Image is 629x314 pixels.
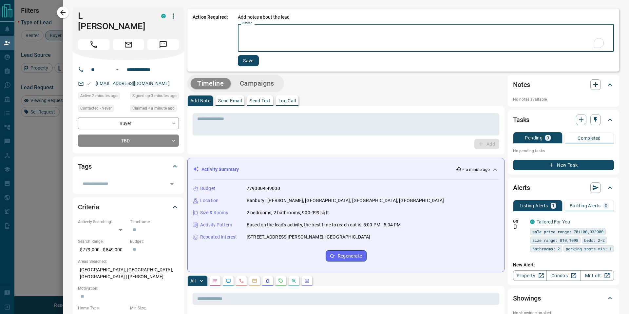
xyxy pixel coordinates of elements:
[78,259,179,264] p: Areas Searched:
[605,203,607,208] p: 0
[239,278,244,283] svg: Calls
[513,112,614,128] div: Tasks
[78,39,109,50] span: Call
[80,93,118,99] span: Active 2 minutes ago
[247,234,370,241] p: [STREET_ADDRESS][PERSON_NAME], [GEOGRAPHIC_DATA]
[78,239,127,244] p: Search Range:
[86,81,91,86] svg: Email Valid
[161,14,166,18] div: condos.ca
[265,278,270,283] svg: Listing Alerts
[513,96,614,102] p: No notes available
[130,239,179,244] p: Budget:
[226,278,231,283] svg: Lead Browsing Activity
[190,279,196,283] p: All
[233,78,281,89] button: Campaigns
[191,78,231,89] button: Timeline
[130,305,179,311] p: Min Size:
[513,219,526,224] p: Off
[247,185,280,192] p: 779000-849000
[78,305,127,311] p: Home Type:
[513,115,529,125] h2: Tasks
[513,77,614,93] div: Notes
[513,79,530,90] h2: Notes
[78,244,127,255] p: $779,000 - $849,000
[247,197,444,204] p: Banbury | [PERSON_NAME], [GEOGRAPHIC_DATA], [GEOGRAPHIC_DATA], [GEOGRAPHIC_DATA]
[78,117,179,129] div: Buyer
[80,105,112,112] span: Contacted - Never
[537,219,570,224] a: Tailored For You
[520,203,548,208] p: Listing Alerts
[278,98,296,103] p: Log Call
[78,158,179,174] div: Tags
[213,278,218,283] svg: Notes
[201,166,239,173] p: Activity Summary
[78,135,179,147] div: TBD
[513,182,530,193] h2: Alerts
[247,209,329,216] p: 2 bedrooms, 2 bathrooms, 900-999 sqft
[584,237,605,243] span: beds: 2-2
[193,163,499,176] div: Activity Summary< a minute ago
[546,136,549,140] p: 0
[96,81,170,86] a: [EMAIL_ADDRESS][DOMAIN_NAME]
[130,219,179,225] p: Timeframe:
[242,21,252,25] label: Notes
[532,228,603,235] span: sale price range: 701100,933900
[247,221,401,228] p: Based on the lead's activity, the best time to reach out is: 5:00 PM - 5:04 PM
[132,105,175,112] span: Claimed < a minute ago
[242,27,609,49] textarea: To enrich screen reader interactions, please activate Accessibility in Grammarly extension settings
[513,293,541,304] h2: Showings
[113,66,121,73] button: Open
[200,234,237,241] p: Repeated Interest
[304,278,310,283] svg: Agent Actions
[525,136,543,140] p: Pending
[570,203,601,208] p: Building Alerts
[238,14,290,21] p: Add notes about the lead
[78,92,127,101] div: Fri Aug 15 2025
[78,285,179,291] p: Motivation:
[130,92,179,101] div: Fri Aug 15 2025
[238,55,259,66] button: Save
[278,278,283,283] svg: Requests
[252,278,257,283] svg: Emails
[532,237,578,243] span: size range: 810,1098
[113,39,144,50] span: Email
[193,14,228,66] p: Action Required:
[78,264,179,282] p: [GEOGRAPHIC_DATA], [GEOGRAPHIC_DATA], [GEOGRAPHIC_DATA] | [PERSON_NAME]
[78,202,99,212] h2: Criteria
[463,167,490,173] p: < a minute ago
[530,220,535,224] div: condos.ca
[78,10,151,31] h1: L [PERSON_NAME]
[578,136,601,140] p: Completed
[513,160,614,170] button: New Task
[513,146,614,156] p: No pending tasks
[513,290,614,306] div: Showings
[532,245,560,252] span: bathrooms: 2
[200,221,232,228] p: Activity Pattern
[326,250,367,262] button: Regenerate
[130,105,179,114] div: Fri Aug 15 2025
[78,219,127,225] p: Actively Searching:
[552,203,555,208] p: 1
[147,39,179,50] span: Message
[580,270,614,281] a: Mr.Loft
[78,199,179,215] div: Criteria
[513,224,518,229] svg: Push Notification Only
[513,180,614,196] div: Alerts
[513,270,547,281] a: Property
[200,197,219,204] p: Location
[546,270,580,281] a: Condos
[132,93,177,99] span: Signed up 3 minutes ago
[167,179,177,189] button: Open
[218,98,242,103] p: Send Email
[513,262,614,268] p: New Alert:
[250,98,271,103] p: Send Text
[200,209,228,216] p: Size & Rooms
[78,161,91,172] h2: Tags
[291,278,296,283] svg: Opportunities
[566,245,612,252] span: parking spots min: 1
[200,185,215,192] p: Budget
[190,98,210,103] p: Add Note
